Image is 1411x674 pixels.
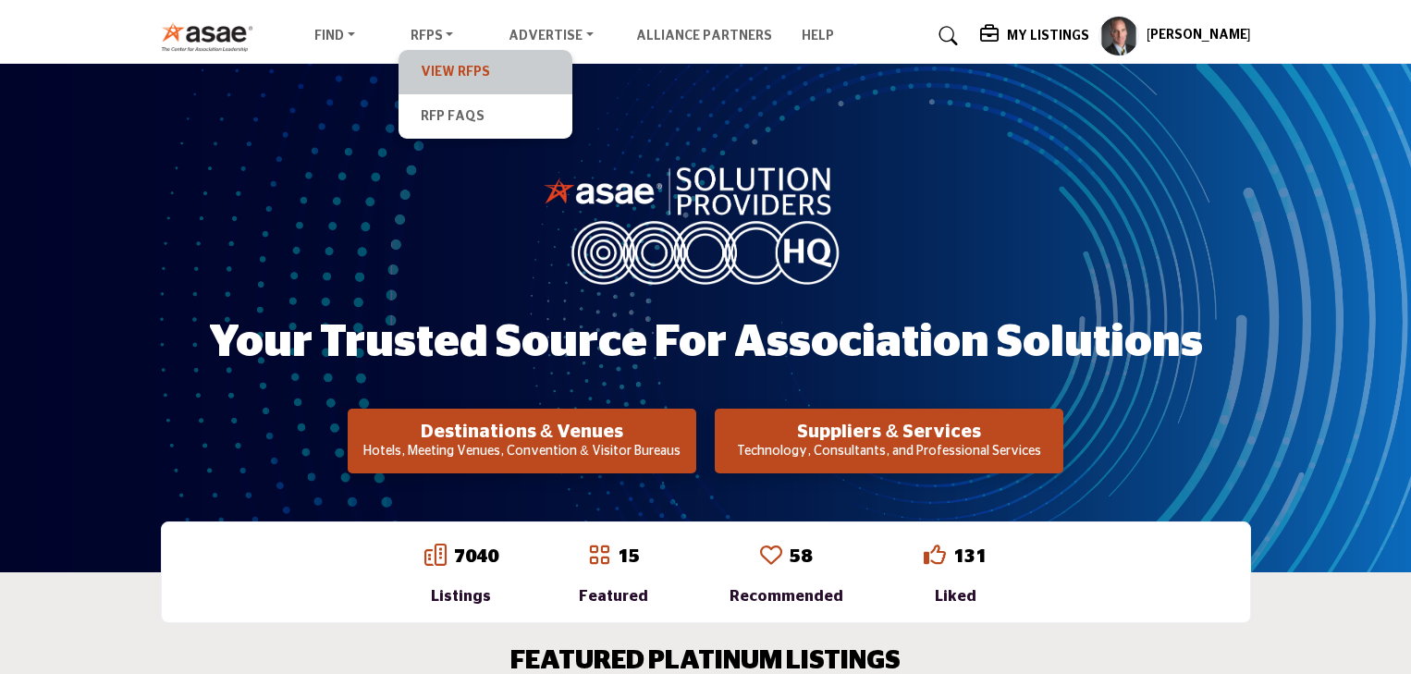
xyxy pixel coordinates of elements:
a: Find [301,23,368,49]
a: Help [802,30,834,43]
img: Site Logo [161,21,264,52]
a: Alliance Partners [636,30,772,43]
a: 131 [953,547,987,566]
a: Search [921,21,970,51]
h5: [PERSON_NAME] [1147,27,1251,45]
a: Advertise [496,23,607,49]
a: Go to Featured [588,544,610,570]
button: Destinations & Venues Hotels, Meeting Venues, Convention & Visitor Bureaus [348,409,696,473]
a: View RFPs [408,59,563,85]
i: Go to Liked [924,544,946,566]
img: image [544,163,867,285]
div: Featured [579,585,648,607]
div: Recommended [730,585,843,607]
a: 7040 [454,547,498,566]
p: Hotels, Meeting Venues, Convention & Visitor Bureaus [353,443,691,461]
button: Show hide supplier dropdown [1098,16,1139,56]
a: Go to Recommended [760,544,782,570]
div: My Listings [980,25,1089,47]
h2: Destinations & Venues [353,421,691,443]
button: Suppliers & Services Technology, Consultants, and Professional Services [715,409,1063,473]
p: Technology, Consultants, and Professional Services [720,443,1058,461]
a: 58 [790,547,812,566]
h1: Your Trusted Source for Association Solutions [209,314,1203,372]
div: Listings [424,585,498,607]
a: RFP FAQs [408,104,563,129]
h5: My Listings [1007,28,1089,44]
a: 15 [618,547,640,566]
div: Liked [924,585,987,607]
a: RFPs [398,23,467,49]
h2: Suppliers & Services [720,421,1058,443]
